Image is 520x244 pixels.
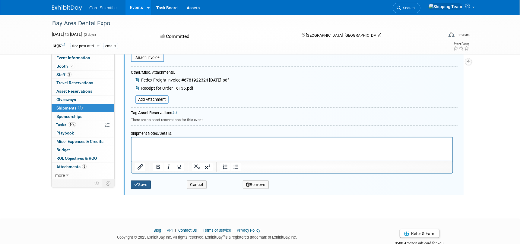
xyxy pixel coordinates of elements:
span: 8 [82,164,87,169]
div: Bay Area Dental Expo [50,18,434,29]
a: Asset Reservations [52,87,114,95]
img: Format-Inperson.png [449,32,455,37]
a: Attachments8 [52,163,114,171]
span: Core Scientific [89,5,116,10]
div: emails [103,43,118,49]
i: Booth reservation complete [71,64,74,68]
div: Shipment Notes/Details: [131,128,453,137]
div: Event Format [407,31,470,40]
a: Misc. Expenses & Credits [52,137,114,146]
button: Cancel [187,181,207,189]
img: Shipping Team [428,3,462,10]
a: Shipments2 [52,104,114,112]
span: Booth [56,64,75,69]
span: Receipt for Order 16136.pdf [141,86,193,91]
a: Budget [52,146,114,154]
a: Refer & Earn [400,229,439,238]
span: | [173,228,177,233]
div: There are no asset reservations for this event. [131,116,458,122]
span: Attachments [56,164,87,169]
button: Underline [174,163,184,171]
div: Other/Misc. Attachments: [131,70,229,77]
button: Remove [243,181,269,189]
a: Search [393,3,420,13]
a: Event Information [52,54,114,62]
span: Giveaways [56,97,76,102]
button: Bullet list [231,163,241,171]
span: | [232,228,236,233]
button: Save [131,181,151,189]
span: 2 [78,106,83,110]
iframe: Rich Text Area [132,137,452,161]
span: 44% [68,122,76,127]
span: Fedex Freight invoice #6781922324 [DATE].pdf [141,78,229,82]
span: Sponsorships [56,114,82,119]
a: Giveaways [52,96,114,104]
a: Travel Reservations [52,79,114,87]
a: Booth [52,62,114,70]
a: ROI, Objectives & ROO [52,154,114,162]
a: Tasks44% [52,121,114,129]
span: [GEOGRAPHIC_DATA], [GEOGRAPHIC_DATA] [306,33,381,38]
span: 2 [67,72,71,77]
td: Toggle Event Tabs [102,179,115,187]
span: Staff [56,72,71,77]
button: Numbered list [220,163,230,171]
a: Contact Us [178,228,197,233]
img: ExhibitDay [52,5,82,11]
span: Playbook [56,131,74,135]
span: to [64,32,70,37]
span: Travel Reservations [56,80,93,85]
span: Misc. Expenses & Credits [56,139,103,144]
span: | [162,228,166,233]
div: free post attd list [70,43,101,49]
button: Bold [153,163,163,171]
div: In-Person [455,32,470,37]
div: Event Rating [453,42,469,45]
div: Committed [159,31,292,42]
a: Staff2 [52,71,114,79]
a: API [167,228,173,233]
span: Event Information [56,55,90,60]
span: Asset Reservations [56,89,92,94]
td: Personalize Event Tab Strip [92,179,102,187]
a: Blog [154,228,161,233]
div: Copyright © 2025 ExhibitDay, Inc. All rights reserved. ExhibitDay is a registered trademark of Ex... [52,233,362,240]
sup: ® [223,234,225,238]
a: Terms of Service [203,228,231,233]
span: (2 days) [83,33,96,37]
span: Search [401,6,415,10]
div: Tag Asset Reservations: [131,110,458,116]
td: Tags [52,42,65,49]
span: Tasks [56,122,76,127]
a: Sponsorships [52,113,114,121]
span: more [55,173,65,178]
span: [DATE] [DATE] [52,32,82,37]
button: Italic [163,163,174,171]
span: Budget [56,147,70,152]
button: Superscript [202,163,213,171]
a: Privacy Policy [237,228,260,233]
a: Playbook [52,129,114,137]
span: ROI, Objectives & ROO [56,156,97,161]
span: Shipments [56,106,83,110]
button: Subscript [192,163,202,171]
span: | [198,228,202,233]
button: Insert/edit link [135,163,145,171]
a: more [52,171,114,179]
